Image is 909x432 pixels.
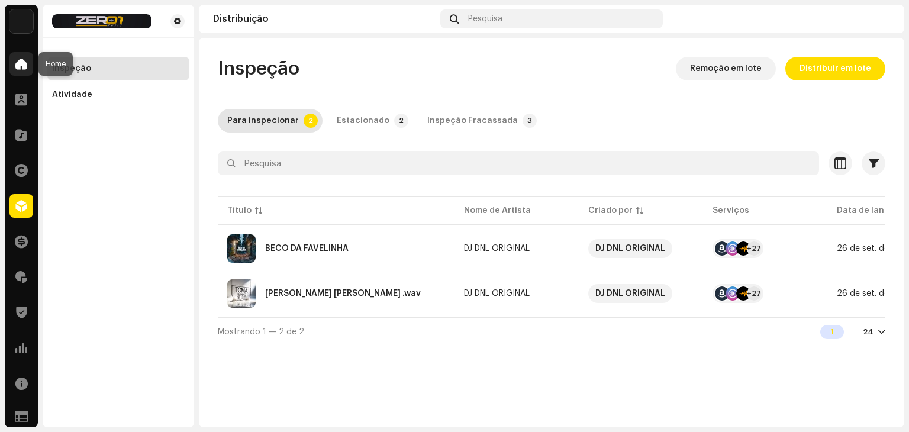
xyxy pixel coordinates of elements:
re-m-nav-item: Inspeção [47,57,189,80]
p-badge: 2 [394,114,408,128]
img: d5fcb490-8619-486f-abee-f37e7aa619ed [871,9,890,28]
span: Pesquisa [468,14,502,24]
span: DJ DNL ORIGINAL [588,284,694,303]
div: BECO DA FAVELINHA [265,244,349,253]
div: TOMA BANHO DE LEITE .wav [265,289,421,298]
span: Mostrando 1 — 2 de 2 [218,328,304,336]
div: 1 [820,325,844,339]
span: Remoção em lote [690,57,762,80]
div: DJ DNL ORIGINAL [464,244,530,253]
div: Atividade [52,90,92,99]
div: +27 [747,286,761,301]
span: Inspeção [218,57,299,80]
span: Distribuir em lote [800,57,871,80]
span: DJ DNL ORIGINAL [464,244,569,253]
div: Título [227,205,252,217]
div: +27 [747,241,761,256]
div: Para inspecionar [227,109,299,133]
span: DJ DNL ORIGINAL [588,239,694,258]
input: Pesquisa [218,151,819,175]
div: Inspeção Fracassada [427,109,518,133]
span: DJ DNL ORIGINAL [464,289,569,298]
img: 447fdb0e-7466-46eb-a752-159f42a3cee2 [52,14,151,28]
img: cd9a510e-9375-452c-b98b-71401b54d8f9 [9,9,33,33]
div: DJ DNL ORIGINAL [595,284,665,303]
img: a51f55fc-161e-4550-bb9d-01389befcecb [227,234,256,263]
p-badge: 3 [523,114,537,128]
div: DJ DNL ORIGINAL [595,239,665,258]
div: Criado por [588,205,633,217]
p-badge: 2 [304,114,318,128]
div: Inspeção [52,64,91,73]
div: 24 [863,327,873,337]
div: DJ DNL ORIGINAL [464,289,530,298]
button: Distribuir em lote [785,57,885,80]
re-m-nav-item: Atividade [47,83,189,107]
img: 2fa7562f-8122-4977-aaa7-bfd48ca45b38 [227,279,256,308]
button: Remoção em lote [676,57,776,80]
div: Distribuição [213,14,436,24]
div: Estacionado [337,109,389,133]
